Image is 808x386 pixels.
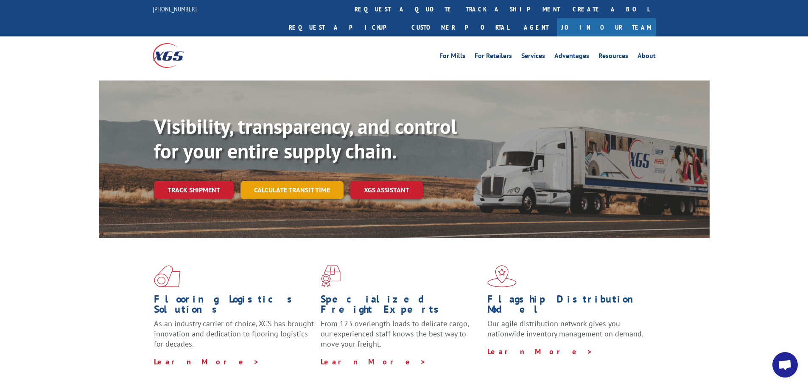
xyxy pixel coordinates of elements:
a: [PHONE_NUMBER] [153,5,197,13]
a: Learn More > [154,357,260,367]
a: Learn More > [487,347,593,356]
a: XGS ASSISTANT [350,181,423,199]
a: Services [521,53,545,62]
h1: Specialized Freight Experts [321,294,481,319]
a: Agent [515,18,557,36]
a: About [637,53,656,62]
a: Track shipment [154,181,234,199]
img: xgs-icon-flagship-distribution-model-red [487,265,517,287]
a: For Retailers [475,53,512,62]
a: Join Our Team [557,18,656,36]
span: As an industry carrier of choice, XGS has brought innovation and dedication to flooring logistics... [154,319,314,349]
a: Customer Portal [405,18,515,36]
img: xgs-icon-total-supply-chain-intelligence-red [154,265,180,287]
img: xgs-icon-focused-on-flooring-red [321,265,341,287]
a: Learn More > [321,357,426,367]
a: Calculate transit time [240,181,344,199]
a: Resources [598,53,628,62]
a: Advantages [554,53,589,62]
a: For Mills [439,53,465,62]
h1: Flagship Distribution Model [487,294,648,319]
h1: Flooring Logistics Solutions [154,294,314,319]
span: Our agile distribution network gives you nationwide inventory management on demand. [487,319,643,339]
p: From 123 overlength loads to delicate cargo, our experienced staff knows the best way to move you... [321,319,481,356]
div: Open chat [772,352,798,378]
b: Visibility, transparency, and control for your entire supply chain. [154,113,457,164]
a: Request a pickup [282,18,405,36]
